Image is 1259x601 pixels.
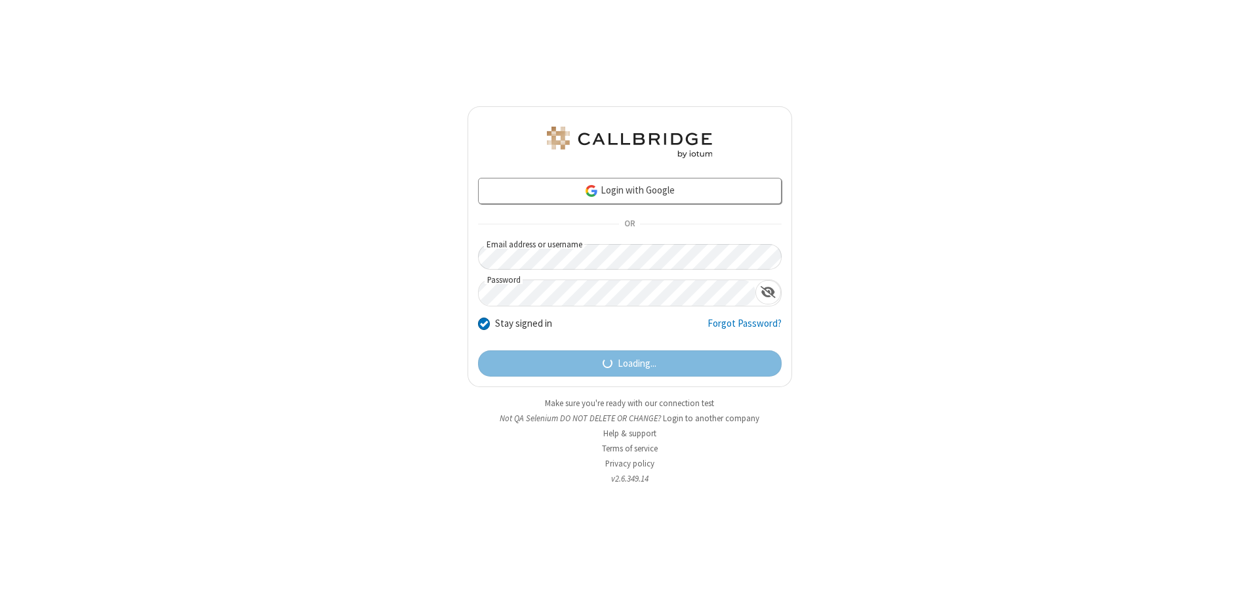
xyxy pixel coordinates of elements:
div: Show password [755,280,781,304]
a: Terms of service [602,443,658,454]
input: Email address or username [478,244,782,270]
a: Forgot Password? [708,316,782,341]
a: Privacy policy [605,458,654,469]
button: Login to another company [663,412,759,425]
li: Not QA Selenium DO NOT DELETE OR CHANGE? [468,412,792,425]
li: v2.6.349.14 [468,472,792,485]
button: Loading... [478,350,782,377]
label: Stay signed in [495,316,552,331]
a: Login with Google [478,178,782,204]
span: Loading... [618,356,656,371]
span: OR [619,215,640,234]
img: google-icon.png [584,184,599,198]
a: Make sure you're ready with our connection test [545,398,714,409]
a: Help & support [603,428,656,439]
input: Password [479,280,755,306]
img: QA Selenium DO NOT DELETE OR CHANGE [544,127,715,158]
